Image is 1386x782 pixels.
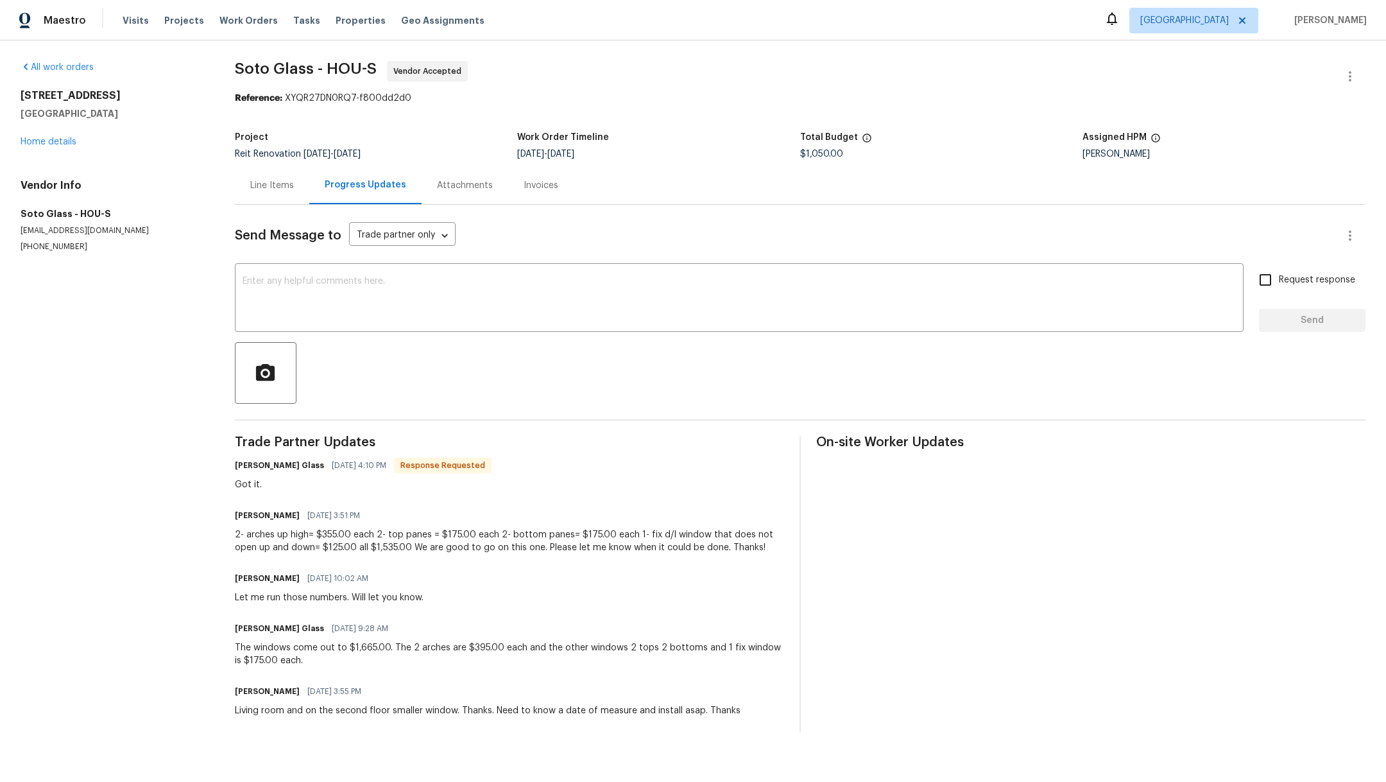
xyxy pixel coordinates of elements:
h4: Vendor Info [21,179,204,192]
span: Request response [1279,274,1355,287]
div: Invoices [524,179,558,192]
span: Tasks [293,16,320,25]
a: Home details [21,137,76,146]
span: [DATE] [547,150,574,159]
div: [PERSON_NAME] [1082,150,1365,159]
h6: [PERSON_NAME] [235,685,300,698]
span: On-site Worker Updates [816,436,1365,449]
span: - [304,150,361,159]
span: [DATE] [304,150,330,159]
h2: [STREET_ADDRESS] [21,89,204,102]
span: Visits [123,14,149,27]
div: Progress Updates [325,178,406,191]
span: [DATE] 9:28 AM [332,622,388,635]
p: [EMAIL_ADDRESS][DOMAIN_NAME] [21,225,204,236]
span: The hpm assigned to this work order. [1151,133,1161,150]
span: Maestro [44,14,86,27]
h6: [PERSON_NAME] [235,572,300,585]
div: Trade partner only [349,225,456,247]
h5: Project [235,133,268,142]
b: Reference: [235,94,282,103]
span: [DATE] 3:55 PM [307,685,361,698]
span: Properties [336,14,386,27]
div: The windows come out to $1,665.00. The 2 arches are $395.00 each and the other windows 2 tops 2 b... [235,641,784,667]
a: All work orders [21,63,94,72]
div: Got it. [235,478,492,491]
p: [PHONE_NUMBER] [21,241,204,252]
div: Living room and on the second floor smaller window. Thanks. Need to know a date of measure and in... [235,704,740,717]
span: - [517,150,574,159]
div: Attachments [437,179,493,192]
span: Trade Partner Updates [235,436,784,449]
span: [PERSON_NAME] [1289,14,1367,27]
span: Vendor Accepted [393,65,466,78]
span: Geo Assignments [401,14,484,27]
h5: Soto Glass - HOU-S [21,207,204,220]
span: Response Requested [395,459,490,472]
h5: Work Order Timeline [517,133,609,142]
div: Line Items [250,179,294,192]
span: Send Message to [235,229,341,242]
span: $1,050.00 [800,150,843,159]
h5: Total Budget [800,133,858,142]
span: [DATE] 3:51 PM [307,509,360,522]
span: [DATE] [517,150,544,159]
h5: [GEOGRAPHIC_DATA] [21,107,204,120]
h6: [PERSON_NAME] [235,509,300,522]
h6: [PERSON_NAME] Glass [235,622,324,635]
span: [GEOGRAPHIC_DATA] [1140,14,1229,27]
span: The total cost of line items that have been proposed by Opendoor. This sum includes line items th... [862,133,872,150]
div: Let me run those numbers. Will let you know. [235,591,424,604]
span: Soto Glass - HOU-S [235,61,377,76]
div: 2- arches up high= $355.00 each 2- top panes = $175.00 each 2- bottom panes= $175.00 each 1- fix ... [235,528,784,554]
span: Work Orders [219,14,278,27]
span: Reit Renovation [235,150,361,159]
div: XYQR27DN0RQ7-f800dd2d0 [235,92,1365,105]
span: [DATE] [334,150,361,159]
h6: [PERSON_NAME] Glass [235,459,324,472]
span: [DATE] 4:10 PM [332,459,386,472]
span: Projects [164,14,204,27]
span: [DATE] 10:02 AM [307,572,368,585]
h5: Assigned HPM [1082,133,1147,142]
